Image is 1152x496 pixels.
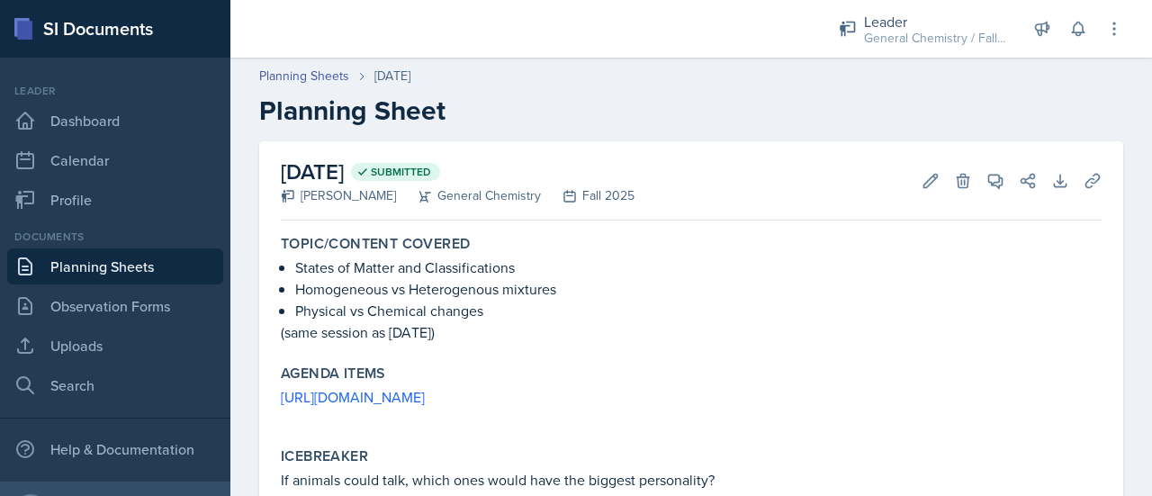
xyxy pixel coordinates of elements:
a: Search [7,367,223,403]
div: Fall 2025 [541,186,634,205]
div: Leader [864,11,1008,32]
a: Observation Forms [7,288,223,324]
p: Homogeneous vs Heterogenous mixtures [295,278,1102,300]
div: [DATE] [374,67,410,86]
span: Submitted [371,165,431,179]
a: Planning Sheets [259,67,349,86]
a: Profile [7,182,223,218]
a: [URL][DOMAIN_NAME] [281,387,425,407]
div: General Chemistry [396,186,541,205]
h2: [DATE] [281,156,634,188]
div: Help & Documentation [7,431,223,467]
a: Uploads [7,328,223,364]
a: Calendar [7,142,223,178]
h2: Planning Sheet [259,95,1123,127]
div: Leader [7,83,223,99]
label: Agenda items [281,365,386,383]
label: Topic/Content Covered [281,235,470,253]
p: If animals could talk, which ones would have the biggest personality? [281,469,1102,491]
a: Dashboard [7,103,223,139]
p: Physical vs Chemical changes [295,300,1102,321]
a: Planning Sheets [7,248,223,284]
div: Documents [7,229,223,245]
div: General Chemistry / Fall 2025 [864,29,1008,48]
div: [PERSON_NAME] [281,186,396,205]
p: (same session as [DATE]) [281,321,1102,343]
label: Icebreaker [281,447,368,465]
p: States of Matter and Classifications [295,257,1102,278]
